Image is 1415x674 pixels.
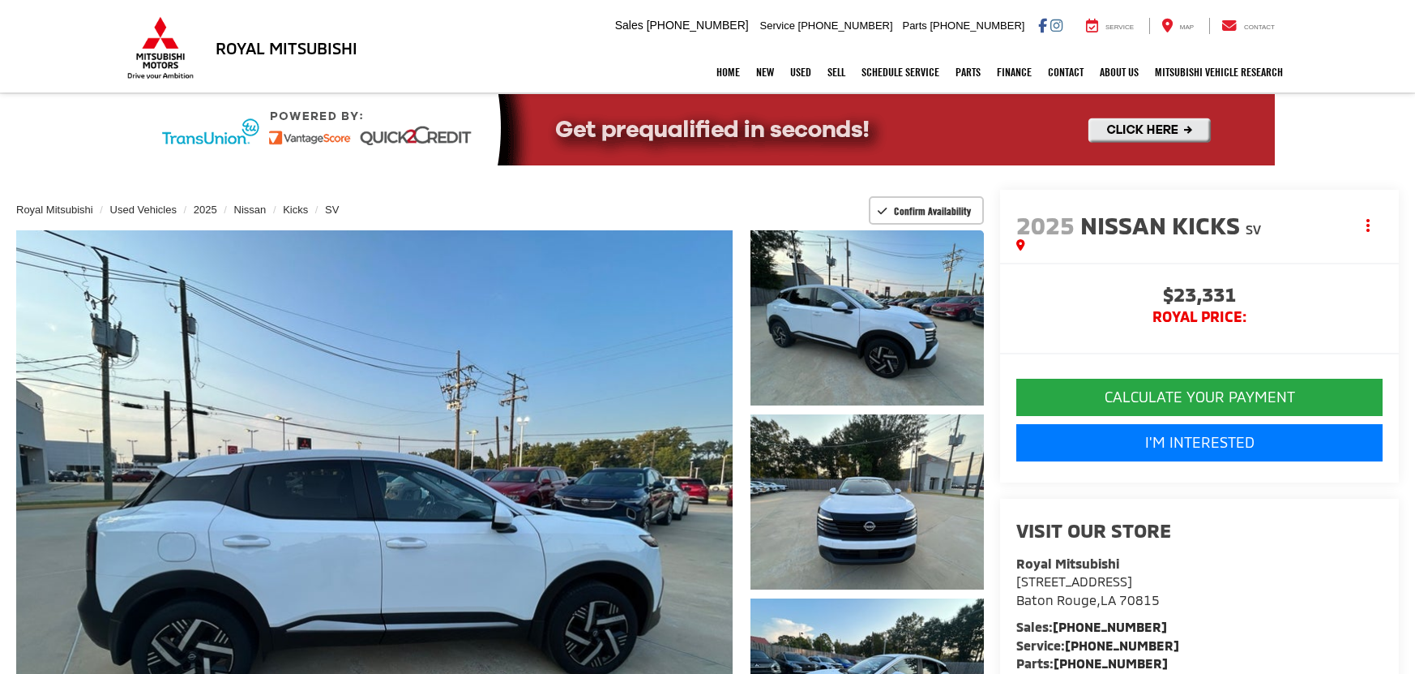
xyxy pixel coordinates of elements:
span: Nissan Kicks [1080,210,1246,239]
h3: Royal Mitsubishi [216,39,357,57]
a: [PHONE_NUMBER] [1053,619,1167,634]
a: Sell [819,52,853,92]
a: Schedule Service: Opens in a new tab [853,52,947,92]
span: LA [1101,592,1116,607]
a: New [748,52,782,92]
button: Actions [1354,211,1383,239]
button: CALCULATE YOUR PAYMENT [1016,379,1383,416]
img: Quick2Credit [140,94,1275,165]
span: dropdown dots [1366,219,1370,232]
span: [STREET_ADDRESS] [1016,573,1132,589]
span: Royal PRICE: [1016,309,1383,325]
a: Contact [1040,52,1092,92]
span: , [1016,592,1160,607]
span: Parts [902,19,926,32]
a: About Us [1092,52,1147,92]
a: Used Vehicles [110,204,177,216]
span: 2025 [1016,210,1075,239]
span: Baton Rouge [1016,592,1097,607]
a: 2025 [194,204,217,216]
a: Instagram: Click to visit our Instagram page [1050,19,1062,32]
a: Used [782,52,819,92]
a: Expand Photo 1 [750,230,984,406]
a: Kicks [283,204,308,216]
a: Facebook: Click to visit our Facebook page [1038,19,1047,32]
h2: Visit our Store [1016,520,1383,541]
a: Royal Mitsubishi [16,204,93,216]
a: Parts: Opens in a new tab [947,52,989,92]
span: Confirm Availability [894,204,971,217]
span: Service [1105,24,1134,31]
strong: Parts: [1016,655,1168,671]
span: $23,331 [1016,285,1383,309]
strong: Service: [1016,638,1179,653]
img: 2025 Nissan Kicks SV [748,229,986,407]
a: Contact [1209,18,1287,34]
a: Map [1149,18,1206,34]
span: [PHONE_NUMBER] [798,19,893,32]
a: [STREET_ADDRESS] Baton Rouge,LA 70815 [1016,573,1160,607]
a: Mitsubishi Vehicle Research [1147,52,1291,92]
button: Confirm Availability [869,196,985,225]
strong: Sales: [1016,619,1167,634]
a: I'm Interested [1016,424,1383,461]
a: [PHONE_NUMBER] [1065,638,1179,653]
span: Sales [615,19,643,32]
span: 70815 [1119,592,1160,607]
img: Mitsubishi [124,16,197,79]
a: Expand Photo 2 [750,414,984,590]
a: Nissan [234,204,267,216]
strong: Royal Mitsubishi [1016,556,1119,571]
span: [PHONE_NUMBER] [930,19,1024,32]
a: Home [708,52,748,92]
span: Map [1180,24,1194,31]
span: [PHONE_NUMBER] [647,19,749,32]
img: 2025 Nissan Kicks SV [748,413,986,591]
a: SV [325,204,339,216]
span: SV [1246,221,1261,237]
a: Finance [989,52,1040,92]
a: Service [1074,18,1146,34]
span: Service [760,19,795,32]
a: [PHONE_NUMBER] [1054,655,1168,671]
span: Contact [1244,24,1275,31]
